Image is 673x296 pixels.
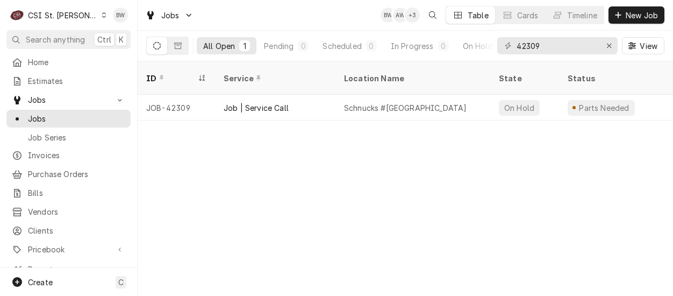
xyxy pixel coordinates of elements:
[300,40,306,52] div: 0
[28,132,125,143] span: Job Series
[440,40,447,52] div: 0
[224,73,325,84] div: Service
[393,8,408,23] div: AW
[468,10,489,21] div: Table
[503,102,535,114] div: On Hold
[10,8,25,23] div: C
[381,8,396,23] div: BW
[28,150,125,161] span: Invoices
[264,40,293,52] div: Pending
[638,40,660,52] span: View
[118,277,124,288] span: C
[113,8,128,23] div: BW
[138,95,215,121] div: JOB-42309
[6,129,131,146] a: Job Series
[608,6,664,24] button: New Job
[28,75,125,87] span: Estimates
[624,10,660,21] span: New Job
[6,222,131,239] a: Clients
[28,10,98,21] div: CSI St. [PERSON_NAME]
[224,102,289,114] div: Job | Service Call
[141,6,198,24] a: Go to Jobs
[368,40,375,52] div: 0
[6,72,131,90] a: Estimates
[97,34,111,45] span: Ctrl
[6,184,131,202] a: Bills
[344,102,467,114] div: Schnucks #[GEOGRAPHIC_DATA]
[28,57,125,68] span: Home
[28,264,125,275] span: Reports
[499,73,550,84] div: State
[28,206,125,217] span: Vendors
[28,168,125,180] span: Purchase Orders
[6,165,131,183] a: Purchase Orders
[391,40,434,52] div: In Progress
[393,8,408,23] div: Alexandria Wilp's Avatar
[622,37,664,54] button: View
[28,113,125,124] span: Jobs
[6,203,131,221] a: Vendors
[405,8,420,23] div: + 3
[424,6,441,24] button: Open search
[6,260,131,278] a: Reports
[28,278,53,287] span: Create
[113,8,128,23] div: Brad Wicks's Avatar
[28,187,125,199] span: Bills
[6,241,131,258] a: Go to Pricebook
[6,110,131,128] a: Jobs
[28,94,109,105] span: Jobs
[600,37,618,54] button: Erase input
[517,37,597,54] input: Keyword search
[6,53,131,71] a: Home
[28,244,109,255] span: Pricebook
[567,10,597,21] div: Timeline
[203,40,235,52] div: All Open
[381,8,396,23] div: Brad Wicks's Avatar
[517,10,539,21] div: Cards
[6,30,131,49] button: Search anythingCtrlK
[6,91,131,109] a: Go to Jobs
[578,102,631,114] div: Parts Needed
[463,40,493,52] div: On Hold
[241,40,248,52] div: 1
[6,146,131,164] a: Invoices
[28,225,125,236] span: Clients
[119,34,124,45] span: K
[344,73,479,84] div: Location Name
[146,73,196,84] div: ID
[323,40,361,52] div: Scheduled
[161,10,180,21] span: Jobs
[10,8,25,23] div: CSI St. Louis's Avatar
[26,34,85,45] span: Search anything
